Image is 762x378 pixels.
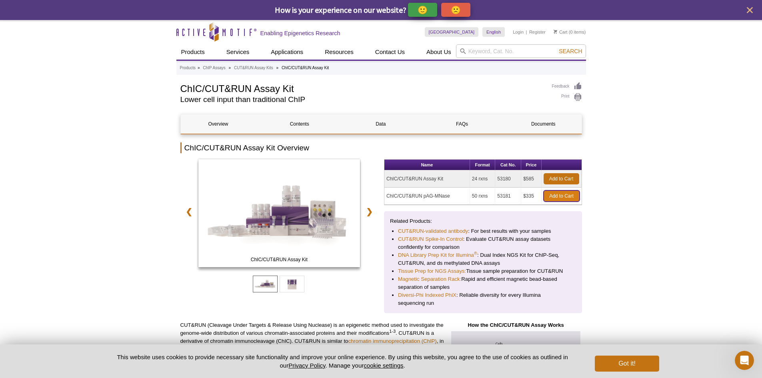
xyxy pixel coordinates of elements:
[521,160,541,170] th: Price
[103,353,582,370] p: This website uses cookies to provide necessary site functionality and improve your online experie...
[398,227,568,235] li: : For best results with your samples
[506,114,581,134] a: Documents
[398,267,466,275] a: Tissue Prep for NGS Assays:
[384,188,470,205] td: ChIC/CUT&RUN pAG-MNase
[398,227,468,235] a: CUT&RUN-validated antibody
[554,27,586,37] li: (0 items)
[262,114,337,134] a: Contents
[552,93,582,102] a: Print
[470,188,495,205] td: 50 rxns
[529,29,546,35] a: Register
[554,29,568,35] a: Cart
[370,44,410,60] a: Contact Us
[198,159,360,267] img: ChIC/CUT&RUN Assay Kit
[180,82,544,94] h1: ChIC/CUT&RUN Assay Kit
[384,160,470,170] th: Name
[735,351,754,370] iframe: Intercom live chat
[544,190,580,202] a: Add to Cart
[282,66,329,70] li: ChIC/CUT&RUN Assay Kit
[398,235,463,243] a: CUT&RUN Spike-In Control
[384,170,470,188] td: ChIC/CUT&RUN Assay Kit
[181,114,256,134] a: Overview
[456,44,586,58] input: Keyword, Cat. No.
[364,362,403,369] button: cookie settings
[180,64,196,72] a: Products
[526,27,527,37] li: |
[470,160,495,170] th: Format
[180,202,198,221] a: ❮
[390,217,576,225] p: Related Products:
[398,267,568,275] li: Tissue sample preparation for CUT&RUN
[595,356,659,372] button: Got it!
[398,291,456,299] a: Diversi-Phi Indexed PhiX
[745,5,755,15] button: close
[398,291,568,307] li: : Reliable diversity for every Illumina sequencing run
[513,29,524,35] a: Login
[418,5,428,15] p: 🙂
[495,160,521,170] th: Cat No.
[198,159,360,270] a: ChIC/CUT&RUN Assay Kit
[521,170,541,188] td: $585
[451,5,461,15] p: 🙁
[425,27,479,37] a: [GEOGRAPHIC_DATA]
[422,44,456,60] a: About Us
[266,44,308,60] a: Applications
[389,329,396,334] sup: 1-3
[470,170,495,188] td: 24 rxns
[180,96,544,103] h2: Lower cell input than traditional ChIP
[398,251,568,267] li: : Dual Index NGS Kit for ChIP-Seq, CUT&RUN, and ds methylated DNA assays
[222,44,254,60] a: Services
[260,30,340,37] h2: Enabling Epigenetics Research
[495,188,521,205] td: 53181
[275,5,406,15] span: How is your experience on our website?
[468,322,564,328] strong: How the ChIC/CUT&RUN Assay Works
[288,362,325,369] a: Privacy Policy
[361,202,378,221] a: ❯
[482,27,505,37] a: English
[176,44,210,60] a: Products
[424,114,500,134] a: FAQs
[521,188,541,205] td: $335
[556,48,584,55] button: Search
[398,275,461,283] a: Magnetic Separation Rack:
[203,64,226,72] a: ChIP Assays
[398,275,568,291] li: Rapid and efficient magnetic bead-based separation of samples
[554,30,557,34] img: Your Cart
[343,114,418,134] a: Data
[229,66,231,70] li: »
[320,44,358,60] a: Resources
[348,338,436,344] a: chromatin immunoprecipitation (ChIP)
[398,235,568,251] li: : Evaluate CUT&RUN assay datasets confidently for comparison
[200,256,358,264] span: ChIC/CUT&RUN Assay Kit
[495,170,521,188] td: 53180
[180,142,582,153] h2: ChIC/CUT&RUN Assay Kit Overview
[234,64,273,72] a: CUT&RUN Assay Kits
[180,321,444,361] p: CUT&RUN (Cleavage Under Targets & Release Using Nuclease) is an epigenetic method used to investi...
[198,66,200,70] li: »
[398,251,477,259] a: DNA Library Prep Kit for Illumina®
[544,173,579,184] a: Add to Cart
[474,251,477,256] sup: ®
[559,48,582,54] span: Search
[276,66,279,70] li: »
[552,82,582,91] a: Feedback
